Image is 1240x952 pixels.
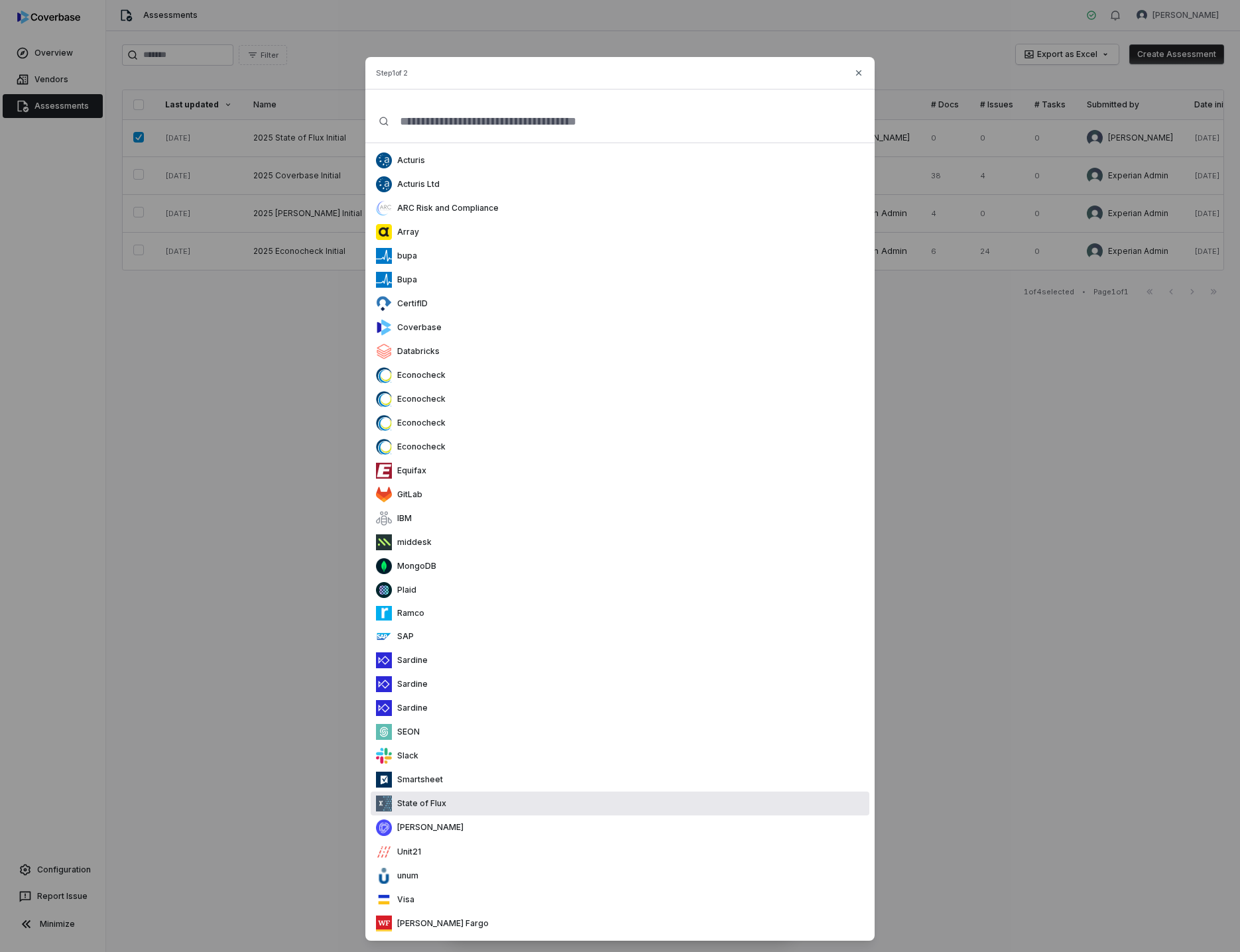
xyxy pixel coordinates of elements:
[392,465,426,476] p: Equifax
[392,918,489,929] p: [PERSON_NAME] Fargo
[392,298,428,309] p: CertifID
[392,774,443,785] p: Smartsheet
[392,561,436,571] p: MongoDB
[392,703,428,713] p: Sardine
[392,727,420,737] p: SEON
[392,537,432,548] p: middesk
[392,585,416,595] p: Plaid
[392,798,446,809] p: State of Flux
[392,513,412,524] p: IBM
[392,847,421,857] p: Unit21
[392,608,424,619] p: Ramco
[392,394,446,404] p: Econocheck
[392,894,414,905] p: Visa
[392,322,442,333] p: Coverbase
[392,346,440,357] p: Databricks
[376,68,408,78] span: Step 1 of 2
[392,203,499,213] p: ARC Risk and Compliance
[392,822,464,833] p: [PERSON_NAME]
[392,750,418,761] p: Slack
[392,631,414,642] p: SAP
[392,227,419,237] p: Array
[392,489,422,500] p: GitLab
[392,251,417,261] p: bupa
[392,155,425,166] p: Acturis
[392,870,418,881] p: unum
[392,274,417,285] p: Bupa
[392,655,428,666] p: Sardine
[392,418,446,428] p: Econocheck
[365,143,875,940] div: Suggestions
[392,679,428,689] p: Sardine
[392,370,446,381] p: Econocheck
[392,179,440,190] p: Acturis Ltd
[392,442,446,452] p: Econocheck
